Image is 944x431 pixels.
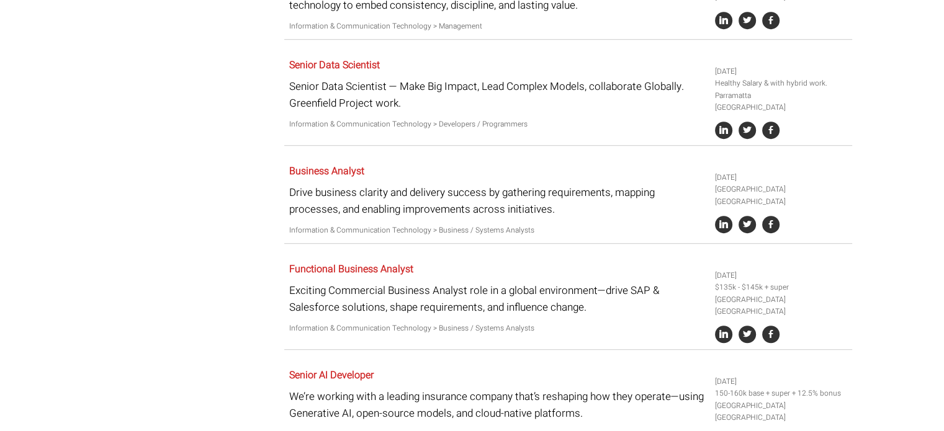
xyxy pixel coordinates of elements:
[289,368,374,383] a: Senior AI Developer
[289,322,706,334] p: Information & Communication Technology > Business / Systems Analysts
[715,376,848,388] li: [DATE]
[715,388,848,399] li: 150-160k base + super + 12.5% bonus
[289,58,380,73] a: Senior Data Scientist
[289,224,706,236] p: Information & Communication Technology > Business / Systems Analysts
[289,262,413,277] a: Functional Business Analyst
[289,78,706,112] p: Senior Data Scientist — Make Big Impact, Lead Complex Models, collaborate Globally. Greenfield Pr...
[715,184,848,207] li: [GEOGRAPHIC_DATA] [GEOGRAPHIC_DATA]
[289,184,706,218] p: Drive business clarity and delivery success by gathering requirements, mapping processes, and ena...
[289,118,706,130] p: Information & Communication Technology > Developers / Programmers
[715,400,848,424] li: [GEOGRAPHIC_DATA] [GEOGRAPHIC_DATA]
[289,20,706,32] p: Information & Communication Technology > Management
[715,78,848,89] li: Healthy Salary & with hybrid work.
[715,172,848,184] li: [DATE]
[715,90,848,113] li: Parramatta [GEOGRAPHIC_DATA]
[715,66,848,78] li: [DATE]
[289,282,706,316] p: Exciting Commercial Business Analyst role in a global environment—drive SAP & Salesforce solution...
[289,164,364,179] a: Business Analyst
[715,294,848,318] li: [GEOGRAPHIC_DATA] [GEOGRAPHIC_DATA]
[289,388,706,422] p: We’re working with a leading insurance company that’s reshaping how they operate—using Generative...
[715,282,848,293] li: $135k - $145k + super
[715,270,848,282] li: [DATE]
